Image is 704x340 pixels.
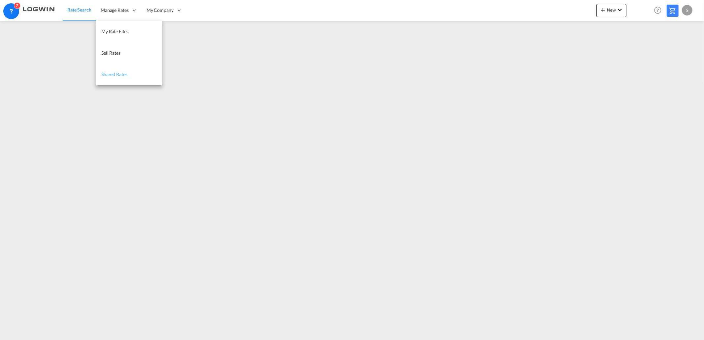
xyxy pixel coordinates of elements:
md-icon: icon-chevron-down [616,6,624,14]
a: Sell Rates [96,42,162,64]
span: My Rate Files [101,29,128,34]
div: Help [652,5,667,16]
button: icon-plus 400-fgNewicon-chevron-down [596,4,626,17]
md-icon: icon-plus 400-fg [599,6,607,14]
img: 2761ae10d95411efa20a1f5e0282d2d7.png [10,3,54,18]
span: Help [652,5,663,16]
span: Manage Rates [101,7,129,14]
a: Shared Rates [96,64,162,85]
div: S [682,5,692,15]
a: My Rate Files [96,21,162,42]
span: Rate Search [67,7,91,13]
span: New [599,7,624,13]
span: Sell Rates [101,50,120,56]
span: Shared Rates [101,71,127,77]
span: My Company [147,7,174,14]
